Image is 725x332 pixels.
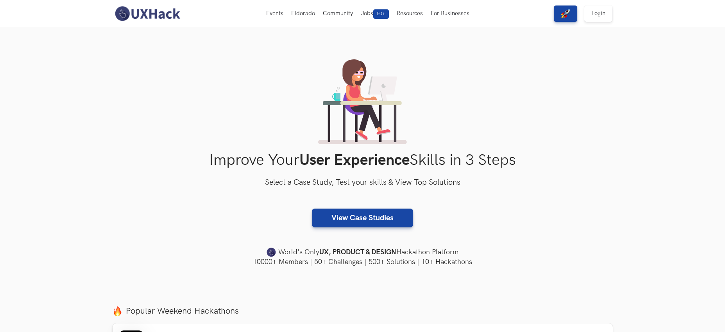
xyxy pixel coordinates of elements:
[113,306,613,316] label: Popular Weekend Hackathons
[373,9,389,19] span: 50+
[318,59,407,144] img: lady working on laptop
[113,151,613,170] h1: Improve Your Skills in 3 Steps
[113,247,613,258] h4: World's Only Hackathon Platform
[113,5,182,22] img: UXHack-logo.png
[312,209,413,227] a: View Case Studies
[299,151,410,170] strong: User Experience
[113,177,613,189] h3: Select a Case Study, Test your skills & View Top Solutions
[267,247,276,257] img: uxhack-favicon-image.png
[561,9,570,18] img: rocket
[113,306,122,316] img: fire.png
[584,5,612,22] a: Login
[319,247,396,258] strong: UX, PRODUCT & DESIGN
[113,257,613,267] h4: 10000+ Members | 50+ Challenges | 500+ Solutions | 10+ Hackathons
